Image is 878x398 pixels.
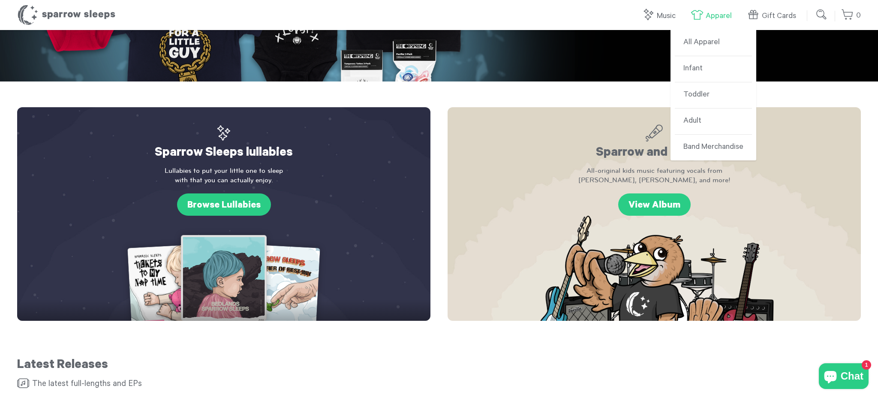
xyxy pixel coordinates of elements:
a: 0 [841,6,861,25]
h2: Sparrow and Friends [465,124,844,162]
inbox-online-store-chat: Shopify online store chat [816,363,871,391]
a: Toddler [675,82,752,109]
h1: Sparrow Sleeps [17,4,116,26]
a: All Apparel [675,30,752,56]
a: Band Merchandise [675,135,752,160]
span: with that you can actually enjoy. [34,175,413,185]
input: Submit [813,6,830,23]
p: Lullabies to put your little one to sleep [34,166,413,185]
span: [PERSON_NAME], [PERSON_NAME], and more! [465,175,844,185]
a: Apparel [691,7,736,25]
a: Adult [675,109,752,135]
h4: The latest full-lengths and EPs [17,378,861,391]
h2: Sparrow Sleeps lullabies [34,124,413,162]
a: Gift Cards [747,7,800,25]
a: Infant [675,56,752,82]
a: Browse Lullabies [177,193,271,216]
a: Music [642,7,680,25]
a: View Album [618,193,691,216]
h2: Latest Releases [17,358,861,374]
p: All-original kids music featuring vocals from [465,166,844,185]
